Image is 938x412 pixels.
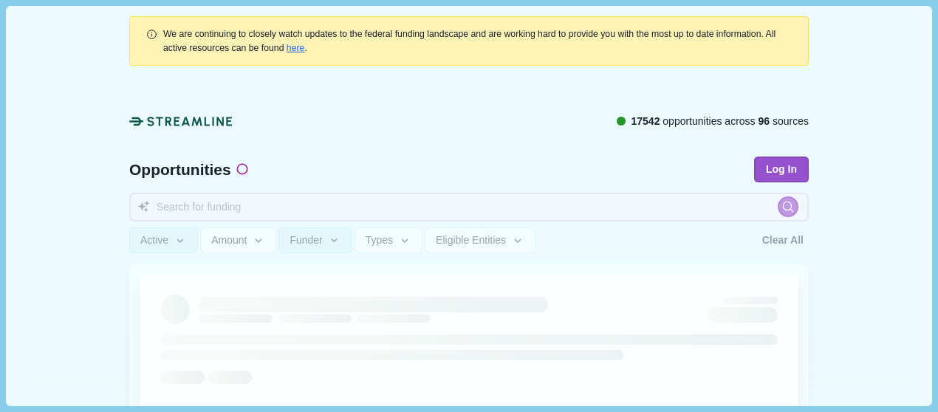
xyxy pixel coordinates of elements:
input: Search for funding [129,193,809,222]
button: Funder [278,227,352,253]
span: Active [140,234,168,247]
button: Amount [200,227,276,253]
button: Log In [754,157,809,182]
span: We are continuing to closely watch updates to the federal funding landscape and are working hard ... [163,29,776,52]
span: Eligible Entities [436,234,506,247]
span: Funder [290,234,322,247]
span: 17542 [631,115,660,127]
button: Clear All [757,227,809,253]
span: 96 [759,115,770,127]
button: Types [355,227,422,253]
button: Eligible Entities [425,227,535,253]
span: opportunities across sources [631,114,809,129]
span: Opportunities [129,162,231,177]
button: Active [129,227,198,253]
a: here [287,43,305,53]
div: . [163,27,792,55]
span: Amount [211,234,247,247]
span: Types [366,234,393,247]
